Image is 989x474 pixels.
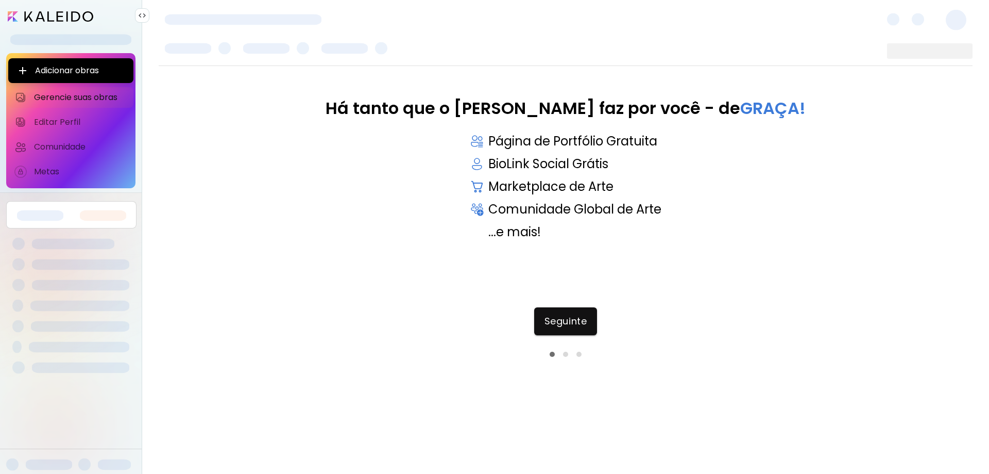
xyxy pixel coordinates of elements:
[470,157,484,171] img: icon
[740,96,806,120] span: GRAÇA!
[470,134,484,149] img: icon
[470,225,661,239] div: ...e mais!
[544,316,587,327] span: Seguinte
[470,179,661,194] div: Marketplace de Arte
[34,92,127,103] span: Gerencie suas obras
[326,99,806,118] div: Há tanto que o [PERSON_NAME] faz por você - de
[8,58,133,83] button: Adicionar obras
[470,179,484,194] img: icon
[14,91,27,104] img: Gerencie suas obras icon
[34,142,127,152] span: Comunidade
[14,141,27,153] img: Comunidade icon
[14,116,27,128] img: Editar Perfil icon
[138,11,146,20] img: collapse
[8,137,133,157] a: Comunidade iconComunidade
[8,87,133,108] a: Gerencie suas obras iconGerencie suas obras
[470,202,661,217] div: Comunidade Global de Arte
[470,134,661,149] div: Página de Portfólio Gratuita
[8,161,133,182] a: iconcompleteMetas
[470,202,484,217] img: icon
[470,157,661,171] div: BioLink Social Grátis
[534,307,597,335] button: Seguinte
[34,117,127,127] span: Editar Perfil
[34,167,127,177] span: Metas
[16,64,125,77] span: Adicionar obras
[8,112,133,133] a: Editar Perfil iconEditar Perfil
